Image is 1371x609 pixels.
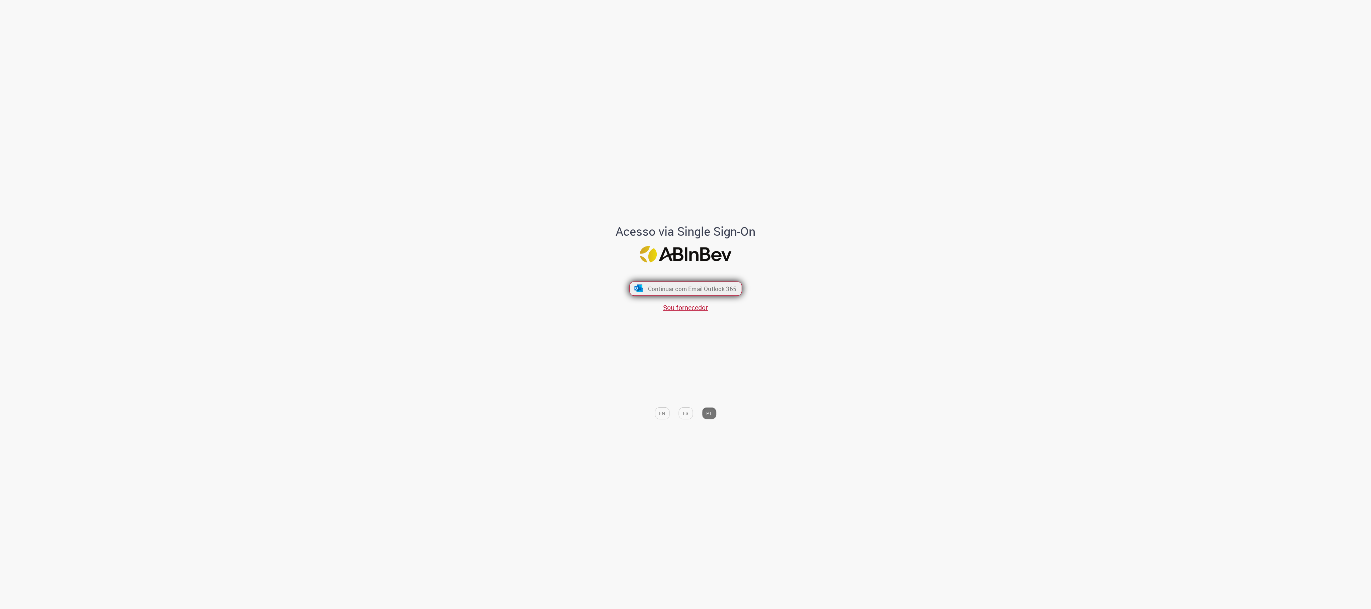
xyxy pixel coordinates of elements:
[678,407,693,419] button: ES
[659,410,665,417] font: EN
[640,246,731,263] img: Logotipo da ABInBev
[706,410,712,417] font: PT
[648,285,736,293] font: Continuar com Email Outlook 365
[655,407,669,419] button: EN
[702,407,716,419] button: PT
[663,303,708,312] a: Sou fornecedor
[629,282,742,296] button: ícone Azure/Microsoft 360 Continuar com Email Outlook 365
[634,285,643,292] img: ícone Azure/Microsoft 360
[616,223,755,239] font: Acesso via Single Sign-On
[683,410,689,417] font: ES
